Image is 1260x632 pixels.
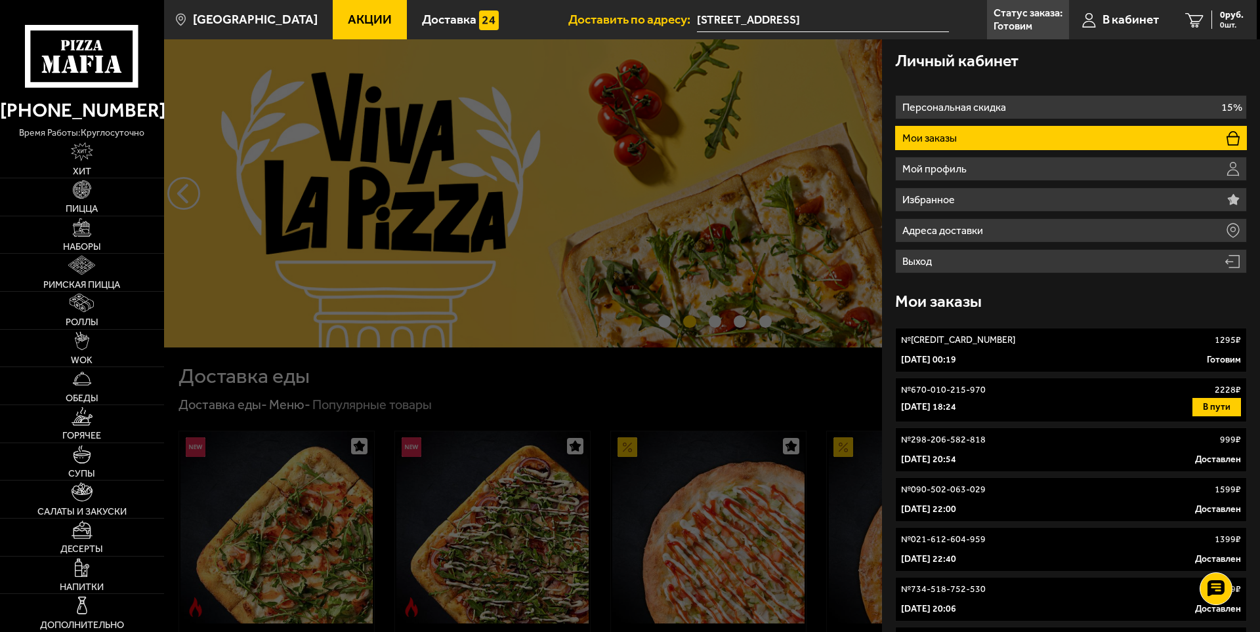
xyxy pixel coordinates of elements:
span: Дополнительно [40,620,124,629]
span: Обеды [66,393,98,403]
p: № [CREDIT_CARD_NUMBER] [901,334,1015,347]
p: 1399 ₽ [1215,533,1241,546]
button: В пути [1192,398,1241,416]
p: Статус заказа: [994,8,1062,18]
p: 2228 ₽ [1215,384,1241,397]
p: № 021-612-604-959 [901,533,986,546]
p: Доставлен [1195,503,1241,516]
span: Десерты [60,544,103,553]
p: 1295 ₽ [1215,334,1241,347]
p: 999 ₽ [1220,433,1241,446]
p: Готовим [994,21,1032,31]
p: № 090-502-063-029 [901,483,986,496]
a: №298-206-582-818999₽[DATE] 20:54Доставлен [895,427,1247,472]
p: [DATE] 20:06 [901,602,956,616]
p: № 670-010-215-970 [901,384,986,397]
span: Наборы [63,242,101,251]
p: [DATE] 22:00 [901,503,956,516]
a: №734-518-752-5301849₽[DATE] 20:06Доставлен [895,577,1247,622]
span: Хит [73,167,91,176]
p: Адреса доставки [902,226,986,236]
span: Салаты и закуски [37,507,127,516]
p: Доставлен [1195,553,1241,566]
h3: Мои заказы [895,293,982,309]
p: [DATE] 00:19 [901,353,956,366]
p: № 734-518-752-530 [901,583,986,596]
p: [DATE] 18:24 [901,401,956,414]
p: [DATE] 20:54 [901,453,956,466]
p: Мой профиль [902,164,970,174]
p: № 298-206-582-818 [901,433,986,446]
span: В кабинет [1102,13,1159,26]
span: Доставить по адресу: [568,13,697,26]
p: Доставлен [1195,602,1241,616]
span: Римская пицца [43,280,120,289]
p: Доставлен [1195,453,1241,466]
a: №[CREDIT_CARD_NUMBER]1295₽[DATE] 00:19Готовим [895,328,1247,372]
span: Роллы [66,317,98,326]
span: Доставка [422,13,476,26]
p: Выход [902,256,935,267]
a: №021-612-604-9591399₽[DATE] 22:40Доставлен [895,527,1247,572]
span: Пицца [66,204,98,213]
span: Акции [348,13,392,26]
p: [DATE] 22:40 [901,553,956,566]
span: Супы [68,469,95,478]
p: Персональная скидка [902,102,1009,113]
span: 0 шт. [1220,21,1244,29]
span: Напитки [60,582,104,591]
p: 1599 ₽ [1215,483,1241,496]
span: WOK [71,355,93,365]
a: №670-010-215-9702228₽[DATE] 18:24В пути [895,378,1247,422]
p: Избранное [902,195,958,205]
p: 15% [1221,102,1242,113]
a: №090-502-063-0291599₽[DATE] 22:00Доставлен [895,477,1247,522]
span: Горячее [62,431,101,440]
img: 15daf4d41897b9f0e9f617042186c801.svg [479,10,499,30]
p: Готовим [1207,353,1241,366]
p: Мои заказы [902,133,960,144]
input: Ваш адрес доставки [697,8,949,32]
h3: Личный кабинет [895,52,1018,69]
span: 0 руб. [1220,10,1244,20]
span: [GEOGRAPHIC_DATA] [193,13,318,26]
